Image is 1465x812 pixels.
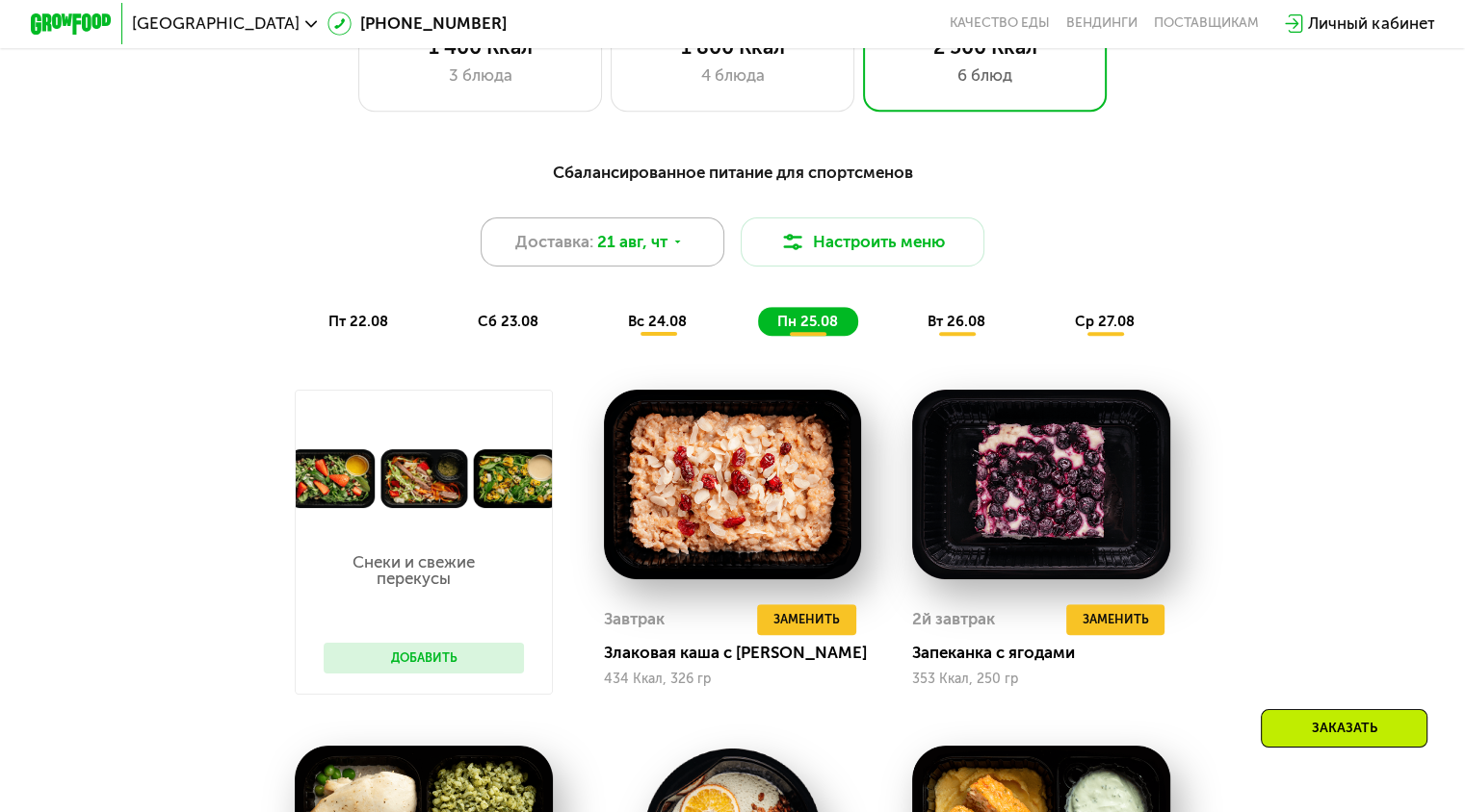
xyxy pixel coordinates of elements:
div: Завтрак [604,604,665,635]
div: 6 блюд [884,63,1086,88]
span: Заменить [1082,609,1148,629]
div: Заказать [1261,709,1427,748]
div: Личный кабинет [1308,12,1434,36]
div: 3 блюда [379,63,581,88]
span: пт 22.08 [328,313,388,330]
div: Запеканка с ягодами [912,643,1186,663]
button: Настроить меню [741,217,985,266]
div: поставщикам [1154,15,1259,32]
span: вс 24.08 [628,313,687,330]
a: Вендинги [1066,15,1138,32]
button: Добавить [324,643,524,673]
span: вт 26.08 [928,313,985,330]
span: Заменить [773,609,840,629]
span: ср 27.08 [1075,313,1135,330]
span: Доставка: [515,230,593,254]
p: Снеки и свежие перекусы [324,554,504,587]
div: Злаковая каша с [PERSON_NAME] [604,643,877,663]
span: [GEOGRAPHIC_DATA] [132,15,300,32]
span: сб 23.08 [478,313,538,330]
a: [PHONE_NUMBER] [327,12,507,36]
div: 434 Ккал, 326 гр [604,672,862,687]
a: Качество еды [950,15,1050,32]
button: Заменить [757,604,856,635]
div: 2й завтрак [912,604,995,635]
span: 21 авг, чт [597,230,667,254]
span: пн 25.08 [776,313,837,330]
div: 4 блюда [632,63,833,88]
button: Заменить [1066,604,1165,635]
div: Сбалансированное питание для спортсменов [130,160,1335,185]
div: 353 Ккал, 250 гр [912,672,1170,687]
